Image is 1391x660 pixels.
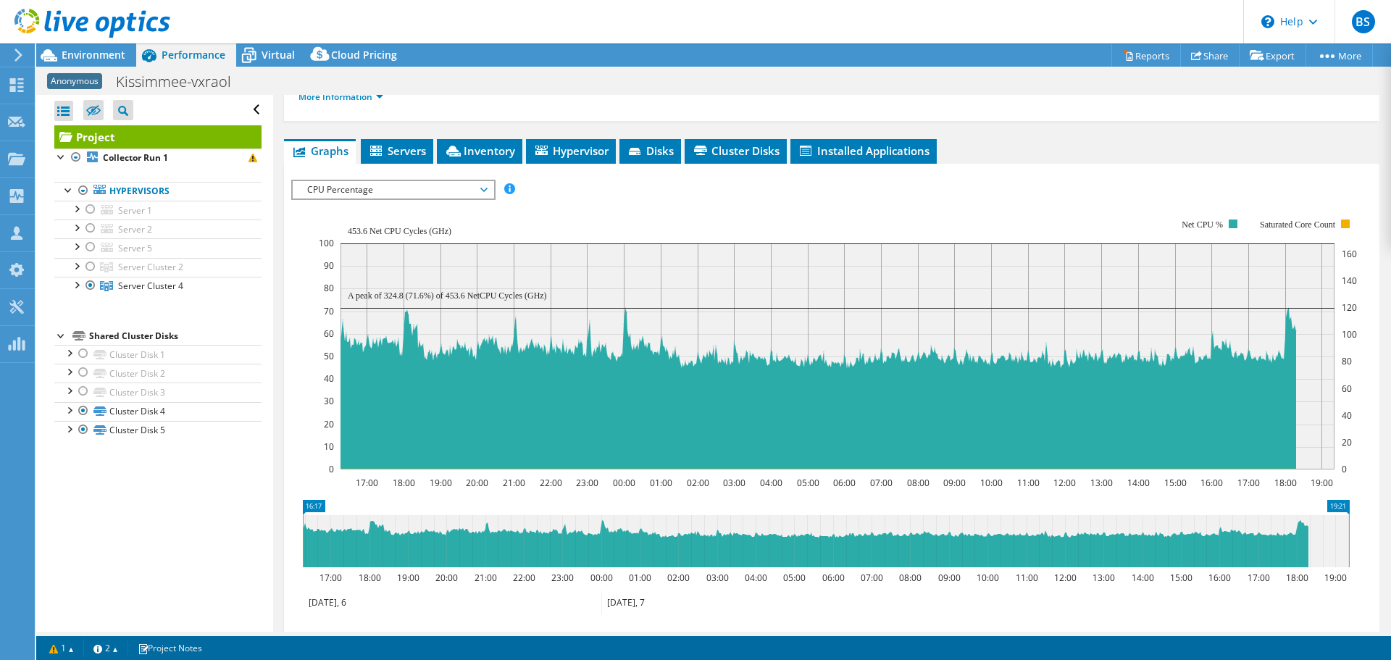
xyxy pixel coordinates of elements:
[118,223,152,235] span: Server 2
[1164,477,1187,489] text: 15:00
[1111,44,1181,67] a: Reports
[1182,220,1224,230] text: Net CPU %
[54,364,262,383] a: Cluster Disk 2
[629,572,651,584] text: 01:00
[54,345,262,364] a: Cluster Disk 1
[475,572,497,584] text: 21:00
[1248,572,1270,584] text: 17:00
[513,572,535,584] text: 22:00
[291,143,348,158] span: Graphs
[590,572,613,584] text: 00:00
[118,261,183,273] span: Server Cluster 2
[118,280,183,292] span: Server Cluster 4
[348,291,547,301] text: A peak of 324.8 (71.6%) of 453.6 NetCPU Cycles (GHz)
[54,258,262,277] a: Server Cluster 2
[1053,477,1076,489] text: 12:00
[262,48,295,62] span: Virtual
[430,477,452,489] text: 19:00
[324,418,334,430] text: 20
[324,259,334,272] text: 90
[54,182,262,201] a: Hypervisors
[1274,477,1297,489] text: 18:00
[54,383,262,401] a: Cluster Disk 3
[62,48,125,62] span: Environment
[822,572,845,584] text: 06:00
[324,372,334,385] text: 40
[870,477,893,489] text: 07:00
[980,477,1003,489] text: 10:00
[1180,44,1240,67] a: Share
[118,204,152,217] span: Server 1
[1237,477,1260,489] text: 17:00
[797,477,819,489] text: 05:00
[300,181,486,199] span: CPU Percentage
[368,143,426,158] span: Servers
[319,237,334,249] text: 100
[324,350,334,362] text: 50
[466,477,488,489] text: 20:00
[1342,383,1352,395] text: 60
[324,305,334,317] text: 70
[324,395,334,407] text: 30
[435,572,458,584] text: 20:00
[687,477,709,489] text: 02:00
[1342,328,1357,341] text: 100
[943,477,966,489] text: 09:00
[1127,477,1150,489] text: 14:00
[39,639,84,657] a: 1
[1342,436,1352,448] text: 20
[118,242,152,254] span: Server 5
[109,74,254,90] h1: Kissimmee-vxraol
[1239,44,1306,67] a: Export
[760,477,782,489] text: 04:00
[329,463,334,475] text: 0
[54,238,262,257] a: Server 5
[1208,572,1231,584] text: 16:00
[324,440,334,453] text: 10
[319,572,342,584] text: 17:00
[1286,572,1308,584] text: 18:00
[128,639,212,657] a: Project Notes
[503,477,525,489] text: 21:00
[1054,572,1077,584] text: 12:00
[798,143,930,158] span: Installed Applications
[324,282,334,294] text: 80
[397,572,419,584] text: 19:00
[723,477,745,489] text: 03:00
[1132,572,1154,584] text: 14:00
[1260,220,1336,230] text: Saturated Core Count
[54,125,262,149] a: Project
[47,73,102,89] span: Anonymous
[54,421,262,440] a: Cluster Disk 5
[103,151,168,164] b: Collector Run 1
[444,143,515,158] span: Inventory
[551,572,574,584] text: 23:00
[298,91,383,103] a: More Information
[667,572,690,584] text: 02:00
[1017,477,1040,489] text: 11:00
[331,48,397,62] span: Cloud Pricing
[89,327,262,345] div: Shared Cluster Disks
[54,277,262,296] a: Server Cluster 4
[783,572,806,584] text: 05:00
[54,402,262,421] a: Cluster Disk 4
[359,572,381,584] text: 18:00
[1306,44,1373,67] a: More
[1093,572,1115,584] text: 13:00
[745,572,767,584] text: 04:00
[576,477,598,489] text: 23:00
[393,477,415,489] text: 18:00
[1311,477,1333,489] text: 19:00
[899,572,922,584] text: 08:00
[977,572,999,584] text: 10:00
[54,149,262,167] a: Collector Run 1
[533,143,609,158] span: Hypervisor
[1170,572,1192,584] text: 15:00
[938,572,961,584] text: 09:00
[1342,463,1347,475] text: 0
[1342,248,1357,260] text: 160
[356,477,378,489] text: 17:00
[1342,275,1357,287] text: 140
[348,226,451,236] text: 453.6 Net CPU Cycles (GHz)
[706,572,729,584] text: 03:00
